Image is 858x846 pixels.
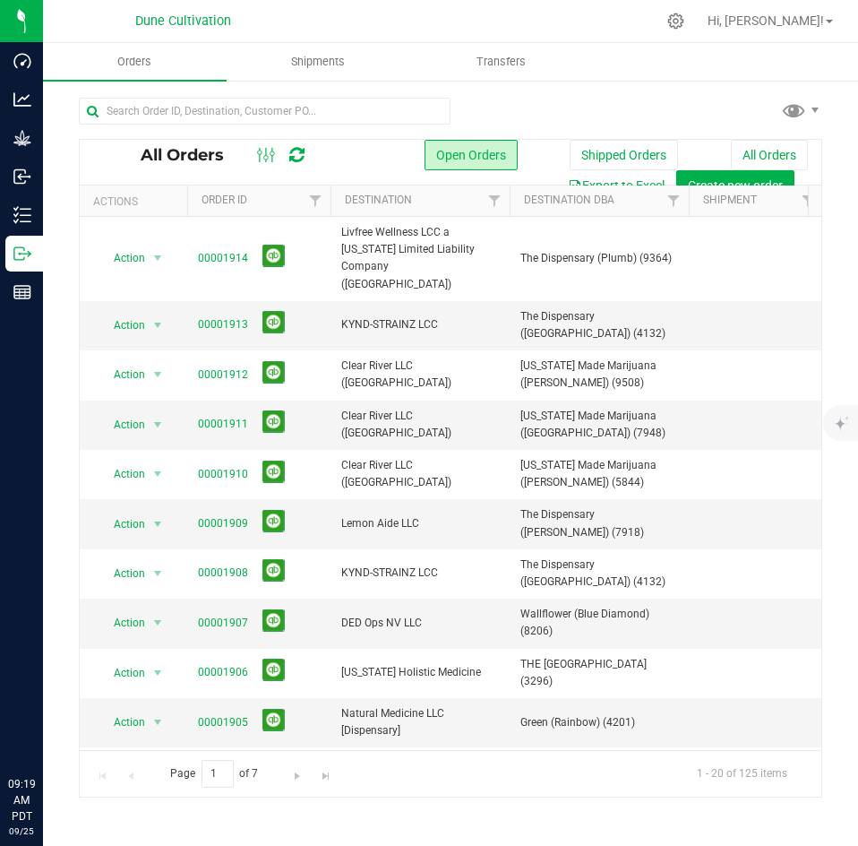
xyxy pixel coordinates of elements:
[147,512,169,537] span: select
[18,703,72,756] iframe: Resource center
[8,776,35,824] p: 09:19 AM PDT
[341,615,499,632] span: DED Ops NV LLC
[98,462,146,487] span: Action
[480,186,510,216] a: Filter
[570,140,678,170] button: Shipped Orders
[93,195,180,208] div: Actions
[202,194,247,206] a: Order ID
[520,308,678,342] span: The Dispensary ([GEOGRAPHIC_DATA]) (4132)
[341,408,499,442] span: Clear River LLC ([GEOGRAPHIC_DATA])
[147,610,169,635] span: select
[13,283,31,301] inline-svg: Reports
[198,416,248,433] a: 00001911
[13,206,31,224] inline-svg: Inventory
[688,178,783,193] span: Create new order
[13,129,31,147] inline-svg: Grow
[13,245,31,263] inline-svg: Outbound
[8,824,35,838] p: 09/25
[524,194,614,206] a: Destination DBA
[659,186,689,216] a: Filter
[43,43,227,81] a: Orders
[425,140,518,170] button: Open Orders
[285,760,311,784] a: Go to the next page
[198,316,248,333] a: 00001913
[198,466,248,483] a: 00001910
[13,91,31,108] inline-svg: Analytics
[676,170,794,201] button: Create new order
[147,412,169,437] span: select
[708,13,824,28] span: Hi, [PERSON_NAME]!
[98,610,146,635] span: Action
[341,565,499,582] span: KYND-STRAINZ LCC
[98,313,146,338] span: Action
[198,714,248,731] a: 00001905
[452,54,550,70] span: Transfers
[341,316,499,333] span: KYND-STRAINZ LCC
[135,13,231,29] span: Dune Cultivation
[703,194,757,206] a: Shipment
[520,408,678,442] span: [US_STATE] Made Marijuana ([GEOGRAPHIC_DATA]) (7948)
[79,98,450,125] input: Search Order ID, Destination, Customer PO...
[313,760,339,784] a: Go to the last page
[147,660,169,686] span: select
[520,714,678,731] span: Green (Rainbow) (4201)
[731,140,808,170] button: All Orders
[98,362,146,387] span: Action
[98,246,146,271] span: Action
[147,561,169,586] span: select
[147,710,169,735] span: select
[341,515,499,532] span: Lemon Aide LLC
[98,710,146,735] span: Action
[520,506,678,540] span: The Dispensary ([PERSON_NAME]) (7918)
[198,664,248,681] a: 00001906
[520,250,678,267] span: The Dispensary (Plumb) (9364)
[341,705,499,739] span: Natural Medicine LLC [Dispensary]
[202,760,234,788] input: 1
[267,54,369,70] span: Shipments
[341,358,499,392] span: Clear River LLC ([GEOGRAPHIC_DATA])
[410,43,594,81] a: Transfers
[341,224,499,293] span: Livfree Wellness LCC a [US_STATE] Limited Liability Company ([GEOGRAPHIC_DATA])
[198,250,248,267] a: 00001914
[147,462,169,487] span: select
[198,615,248,632] a: 00001907
[147,362,169,387] span: select
[147,246,169,271] span: select
[520,457,678,491] span: [US_STATE] Made Marijuana ([PERSON_NAME]) (5844)
[520,557,678,591] span: The Dispensary ([GEOGRAPHIC_DATA]) (4132)
[155,760,273,788] span: Page of 7
[53,700,74,721] iframe: Resource center unread badge
[665,13,687,30] div: Manage settings
[227,43,410,81] a: Shipments
[13,52,31,70] inline-svg: Dashboard
[98,561,146,586] span: Action
[13,168,31,186] inline-svg: Inbound
[141,145,242,165] span: All Orders
[98,512,146,537] span: Action
[98,412,146,437] span: Action
[682,760,802,787] span: 1 - 20 of 125 items
[98,660,146,686] span: Action
[198,367,248,384] a: 00001912
[341,664,499,681] span: [US_STATE] Holistic Medicine
[520,358,678,392] span: [US_STATE] Made Marijuana ([PERSON_NAME]) (9508)
[520,656,678,690] span: THE [GEOGRAPHIC_DATA] (3296)
[198,515,248,532] a: 00001909
[301,186,330,216] a: Filter
[147,313,169,338] span: select
[93,54,176,70] span: Orders
[341,457,499,491] span: Clear River LLC ([GEOGRAPHIC_DATA])
[794,186,823,216] a: Filter
[198,565,248,582] a: 00001908
[520,606,678,640] span: Wallflower (Blue Diamond) (8206)
[556,170,676,201] button: Export to Excel
[345,194,412,206] a: Destination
